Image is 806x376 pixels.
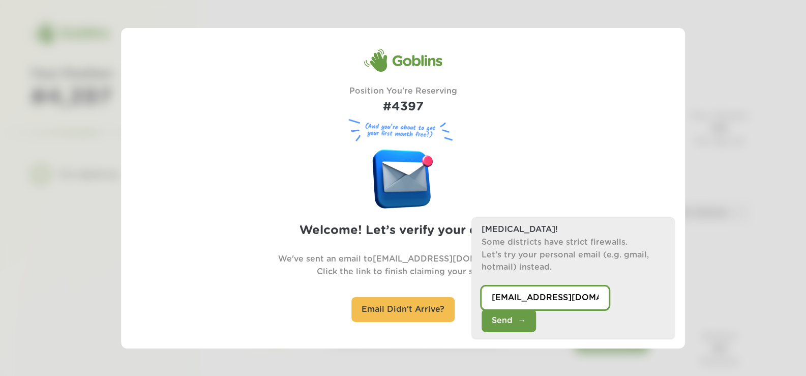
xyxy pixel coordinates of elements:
[482,309,536,332] button: Send
[278,253,528,278] p: We've sent an email to [EMAIL_ADDRESS][DOMAIN_NAME] . Click the link to finish claiming your spot.
[482,223,665,236] h3: [MEDICAL_DATA]!
[351,297,455,322] div: Email Didn't Arrive?
[482,286,609,309] input: Your personal email
[349,85,457,117] div: Position You're Reserving
[300,221,506,240] h2: Welcome! Let’s verify your email.
[364,48,442,72] div: Goblins
[482,236,665,274] p: Some districts have strict firewalls. Let’s try your personal email (e.g. gmail, hotmail) instead.
[345,117,462,144] figure: (And you’re about to get your first month free!)
[349,98,457,117] h1: #4397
